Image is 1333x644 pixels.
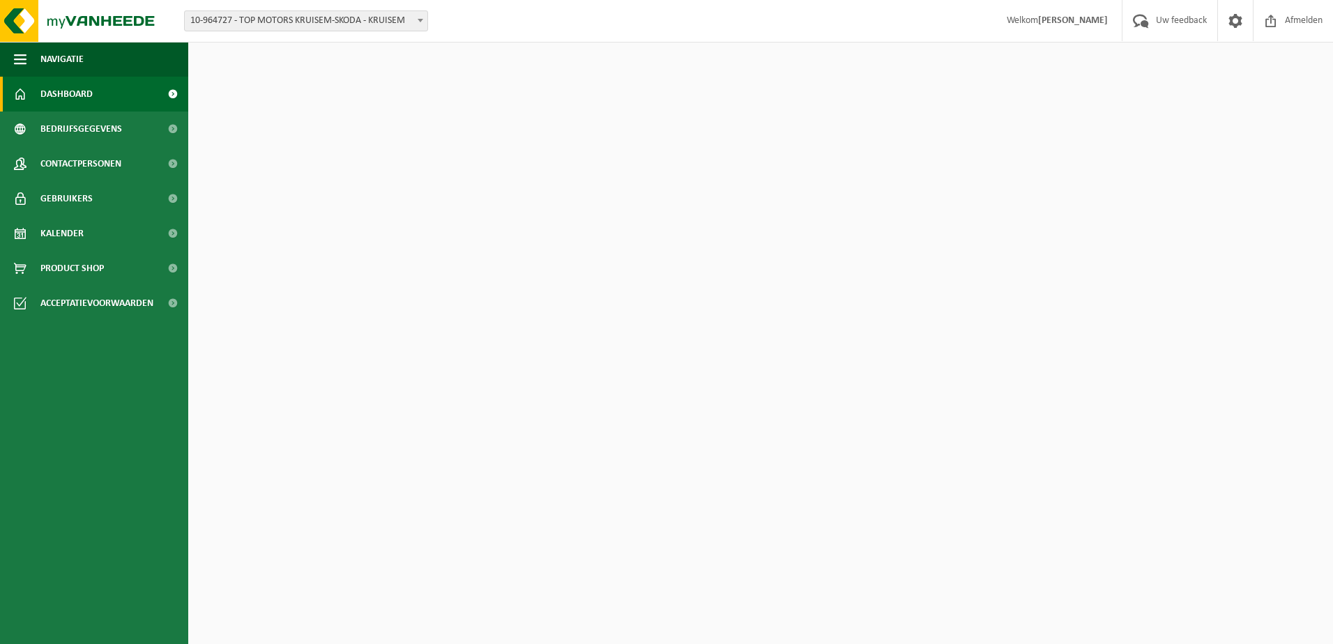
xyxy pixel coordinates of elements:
[184,10,428,31] span: 10-964727 - TOP MOTORS KRUISEM-SKODA - KRUISEM
[1038,15,1108,26] strong: [PERSON_NAME]
[40,216,84,251] span: Kalender
[40,42,84,77] span: Navigatie
[40,146,121,181] span: Contactpersonen
[185,11,427,31] span: 10-964727 - TOP MOTORS KRUISEM-SKODA - KRUISEM
[40,286,153,321] span: Acceptatievoorwaarden
[40,77,93,112] span: Dashboard
[40,181,93,216] span: Gebruikers
[40,112,122,146] span: Bedrijfsgegevens
[40,251,104,286] span: Product Shop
